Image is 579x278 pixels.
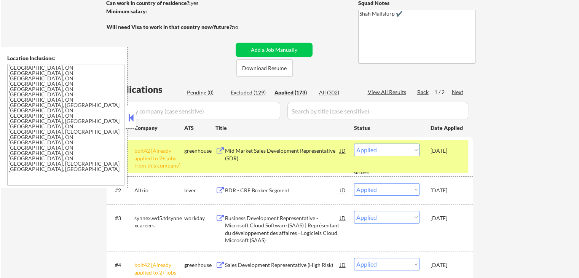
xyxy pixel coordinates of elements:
[319,89,357,96] div: All (302)
[225,147,340,162] div: Mid Market Sales Development Representative (SDR)
[109,85,184,94] div: Applications
[354,169,384,176] div: success
[434,88,452,96] div: 1 / 2
[274,89,313,96] div: Applied (173)
[107,24,233,30] strong: Will need Visa to work in that country now/future?:
[115,187,128,194] div: #2
[368,88,408,96] div: View All Results
[417,88,429,96] div: Back
[452,88,464,96] div: Next
[354,121,419,134] div: Status
[431,187,464,194] div: [DATE]
[431,261,464,269] div: [DATE]
[225,187,340,194] div: BDR - CRE Broker Segment
[231,89,269,96] div: Excluded (129)
[225,261,340,269] div: Sales Development Representative (High Risk)
[184,187,215,194] div: lever
[215,124,347,132] div: Title
[187,89,225,96] div: Pending (0)
[184,124,215,132] div: ATS
[225,214,340,244] div: Business Development Representative - Microsoft Cloud Software (SAAS) | Représentant du développe...
[134,147,184,169] div: bolt42 [Already applied to 2+ jobs from this company]
[184,214,215,222] div: workday
[134,214,184,229] div: synnex.wd5.tdsynnexcareers
[184,261,215,269] div: greenhouse
[431,147,464,155] div: [DATE]
[339,258,347,272] div: JD
[115,261,128,269] div: #4
[232,23,254,31] div: no
[339,144,347,157] div: JD
[431,214,464,222] div: [DATE]
[134,124,184,132] div: Company
[236,43,313,57] button: Add a Job Manually
[339,183,347,197] div: JD
[115,214,128,222] div: #3
[339,211,347,225] div: JD
[134,187,184,194] div: Altrio
[287,102,468,120] input: Search by title (case sensitive)
[109,102,280,120] input: Search by company (case sensitive)
[106,8,147,14] strong: Minimum salary:
[7,54,124,62] div: Location Inclusions:
[431,124,464,132] div: Date Applied
[184,147,215,155] div: greenhouse
[236,59,293,77] button: Download Resume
